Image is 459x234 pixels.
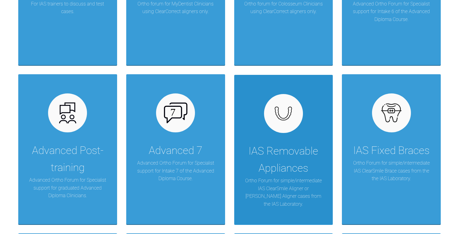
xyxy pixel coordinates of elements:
[243,177,324,208] p: Ortho Forum for simple/intermediate IAS ClearSmile Aligner or [PERSON_NAME] Aligner cases from th...
[27,142,108,176] div: Advanced Post-training
[56,101,79,125] img: advanced.73cea251.svg
[149,142,202,159] div: Advanced 7
[353,142,429,159] div: IAS Fixed Braces
[18,74,117,224] a: Advanced Post-trainingAdvanced Ortho Forum for Specialist support for graduated Advanced Diploma ...
[27,176,108,200] p: Advanced Ortho Forum for Specialist support for graduated Advanced Diploma Clinicians.
[135,159,216,183] p: Advanced Ortho Forum for Specialist support for Intake 7 of the Advanced Diploma Course.
[164,103,187,123] img: advanced-7.aa0834c3.svg
[243,143,324,177] div: IAS Removable Appliances
[380,101,403,125] img: fixed.9f4e6236.svg
[272,105,295,122] img: removables.927eaa4e.svg
[342,74,441,224] a: IAS Fixed BracesOrtho Forum for simple/intermediate IAS ClearSmile Brace cases from the the IAS L...
[351,159,432,183] p: Ortho Forum for simple/intermediate IAS ClearSmile Brace cases from the the IAS Laboratory.
[234,74,333,224] a: IAS Removable AppliancesOrtho Forum for simple/intermediate IAS ClearSmile Aligner or [PERSON_NAM...
[126,74,225,224] a: Advanced 7Advanced Ortho Forum for Specialist support for Intake 7 of the Advanced Diploma Course.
